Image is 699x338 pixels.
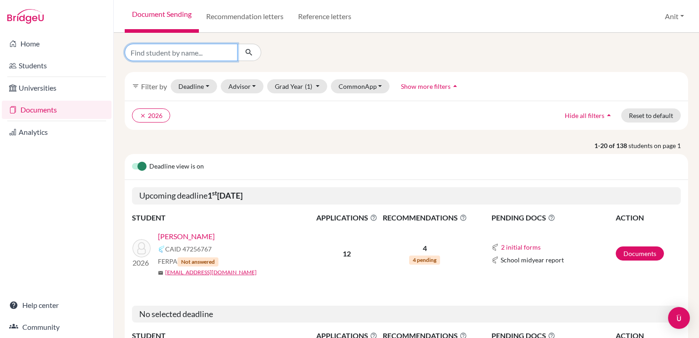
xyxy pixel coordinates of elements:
a: [EMAIL_ADDRESS][DOMAIN_NAME] [165,268,257,277]
a: [PERSON_NAME] [158,231,215,242]
i: clear [140,113,146,119]
a: Documents [616,246,664,261]
span: RECOMMENDATIONS [380,212,469,223]
span: Not answered [177,257,218,266]
button: Hide all filtersarrow_drop_up [557,108,621,123]
span: PENDING DOCS [491,212,615,223]
a: Help center [2,296,111,314]
button: 2 initial forms [501,242,541,252]
button: CommonApp [331,79,390,93]
button: Show more filtersarrow_drop_up [393,79,467,93]
span: mail [158,270,163,276]
input: Find student by name... [125,44,238,61]
span: (1) [305,82,312,90]
h5: No selected deadline [132,306,681,323]
button: Advisor [221,79,264,93]
span: Filter by [141,82,167,91]
img: Common App logo [158,246,165,253]
th: ACTION [615,212,681,224]
button: Deadline [171,79,217,93]
b: 12 [343,249,351,258]
a: Students [2,56,111,75]
span: Deadline view is on [149,161,204,172]
a: Home [2,35,111,53]
i: arrow_drop_up [604,111,613,120]
span: APPLICATIONS [314,212,379,223]
a: Universities [2,79,111,97]
span: CAID 47256767 [165,244,212,254]
span: Hide all filters [565,112,604,119]
a: Community [2,318,111,336]
span: 4 pending [409,256,440,265]
span: Show more filters [401,82,451,90]
button: Reset to default [621,108,681,123]
img: Chaudhry, Kiruba [132,239,151,257]
span: FERPA [158,256,218,266]
p: 2026 [132,257,151,268]
th: STUDENT [132,212,314,224]
sup: st [212,189,217,197]
strong: 1-20 of 138 [594,141,628,150]
button: Anit [661,8,688,25]
a: Documents [2,101,111,119]
p: 4 [380,243,469,254]
i: arrow_drop_up [451,82,460,91]
a: Analytics [2,123,111,141]
h5: Upcoming deadline [132,187,681,205]
img: Bridge-U [7,9,44,24]
div: Open Intercom Messenger [668,307,690,329]
b: 1 [DATE] [208,190,243,200]
i: filter_list [132,82,139,90]
span: students on page 1 [628,141,688,150]
button: Grad Year(1) [267,79,327,93]
img: Common App logo [491,256,499,264]
span: School midyear report [501,255,564,265]
img: Common App logo [491,244,499,251]
button: clear2026 [132,108,170,123]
